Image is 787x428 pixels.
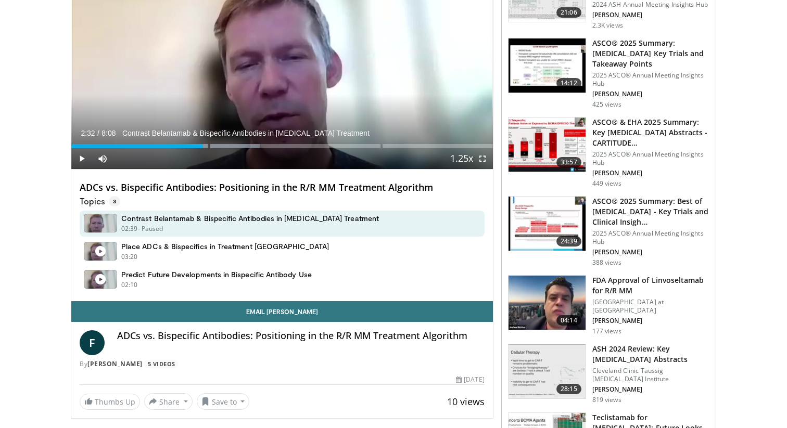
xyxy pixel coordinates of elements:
button: Playback Rate [451,148,472,169]
p: 2024 ASH Annual Meeting Insights Hub [592,1,709,9]
h4: Predict Future Developments in Bispecific Antibody Use [121,270,312,279]
img: 9751c445-bcde-4fe2-a5ce-ea03bedca2bc.150x105_q85_crop-smart_upscale.jpg [509,344,586,398]
a: 04:14 FDA Approval of Linvoseltamab for R/R MM [GEOGRAPHIC_DATA] at [GEOGRAPHIC_DATA] [PERSON_NAM... [508,275,709,335]
button: Mute [92,148,113,169]
span: 8:08 [101,129,116,137]
h4: Place ADCs & Bispecifics in Treatment [GEOGRAPHIC_DATA] [121,242,329,251]
h3: ASCO® 2025 Summary: [MEDICAL_DATA] Key Trials and Takeaway Points [592,38,709,69]
span: / [97,129,99,137]
img: df07f70d-4bc1-445c-9e20-fcf3511d9d47.150x105_q85_crop-smart_upscale.jpg [509,276,586,330]
p: [PERSON_NAME] [592,317,709,325]
h3: ASCO® 2025 Summary: Best of [MEDICAL_DATA] - Key Trials and Clinical Insigh… [592,196,709,227]
a: Thumbs Up [80,394,140,410]
p: [PERSON_NAME] [592,385,709,394]
span: 14:12 [556,78,581,88]
p: [PERSON_NAME] [592,248,709,256]
button: Save to [197,393,250,410]
span: 10 views [447,395,485,408]
p: Cleveland Clinic Taussig [MEDICAL_DATA] Institute [592,367,709,383]
p: Topics [80,196,120,206]
h4: ADCs vs. Bispecific Antibodies: Positioning in the R/R MM Treatment Algorithm [80,182,485,193]
p: 2.3K views [592,21,623,30]
span: 24:39 [556,236,581,247]
a: 24:39 ASCO® 2025 Summary: Best of [MEDICAL_DATA] - Key Trials and Clinical Insigh… 2025 ASCO® Ann... [508,196,709,267]
p: 03:20 [121,252,138,262]
a: 28:15 ASH 2024 Review: Key [MEDICAL_DATA] Abstracts Cleveland Clinic Taussig [MEDICAL_DATA] Insti... [508,344,709,404]
div: [DATE] [456,375,484,384]
div: By [80,359,485,369]
img: df6c3242-74e8-4180-bf64-4f2da6a38997.150x105_q85_crop-smart_upscale.jpg [509,197,586,251]
p: [PERSON_NAME] [592,169,709,177]
p: 177 views [592,327,621,335]
p: [PERSON_NAME] [592,90,709,98]
img: b5824bf4-ad3f-4a56-b96a-0cee3537230d.150x105_q85_crop-smart_upscale.jpg [509,118,586,172]
a: [PERSON_NAME] [87,359,143,368]
span: 21:06 [556,7,581,18]
a: Email [PERSON_NAME] [71,301,493,322]
p: 819 views [592,396,621,404]
p: 2025 ASCO® Annual Meeting Insights Hub [592,71,709,88]
button: Play [71,148,92,169]
span: 3 [109,196,120,206]
h3: FDA Approval of Linvoseltamab for R/R MM [592,275,709,296]
span: 04:14 [556,315,581,326]
span: 28:15 [556,384,581,394]
span: 33:57 [556,157,581,167]
p: - Paused [138,224,163,234]
img: 7285ccaf-13c6-4078-8c02-25548bb19810.150x105_q85_crop-smart_upscale.jpg [509,38,586,93]
h4: Contrast Belantamab & Bispecific Antibodies in [MEDICAL_DATA] Treatment [121,214,379,223]
h4: ADCs vs. Bispecific Antibodies: Positioning in the R/R MM Treatment Algorithm [117,330,485,342]
span: Contrast Belantamab & Bispecific Antibodies in [MEDICAL_DATA] Treatment [122,128,370,138]
p: 02:39 [121,224,138,234]
a: 5 Videos [144,360,179,369]
button: Fullscreen [472,148,493,169]
p: [PERSON_NAME] [592,11,709,19]
div: Progress Bar [71,144,493,148]
a: 33:57 ASCO® & EHA 2025 Summary: Key [MEDICAL_DATA] Abstracts - CARTITUDE… 2025 ASCO® Annual Meeti... [508,117,709,188]
h3: ASH 2024 Review: Key [MEDICAL_DATA] Abstracts [592,344,709,365]
span: 2:32 [81,129,95,137]
p: 388 views [592,258,621,267]
a: 14:12 ASCO® 2025 Summary: [MEDICAL_DATA] Key Trials and Takeaway Points 2025 ASCO® Annual Meeting... [508,38,709,109]
button: Share [144,393,193,410]
p: 449 views [592,179,621,188]
p: 2025 ASCO® Annual Meeting Insights Hub [592,229,709,246]
p: [GEOGRAPHIC_DATA] at [GEOGRAPHIC_DATA] [592,298,709,315]
p: 425 views [592,100,621,109]
p: 02:10 [121,280,138,290]
p: 2025 ASCO® Annual Meeting Insights Hub [592,150,709,167]
h3: ASCO® & EHA 2025 Summary: Key [MEDICAL_DATA] Abstracts - CARTITUDE… [592,117,709,148]
a: F [80,330,105,355]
